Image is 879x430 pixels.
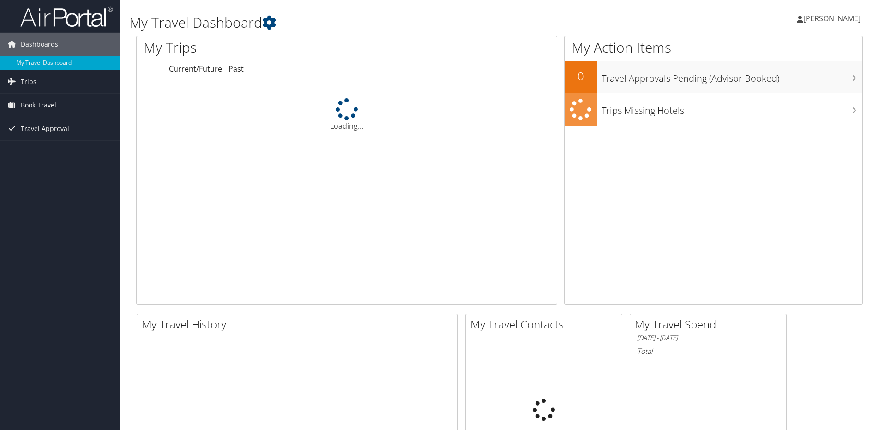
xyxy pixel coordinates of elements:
a: 0Travel Approvals Pending (Advisor Booked) [565,61,862,93]
h3: Trips Missing Hotels [602,100,862,117]
h2: My Travel History [142,317,457,332]
a: Current/Future [169,64,222,74]
img: airportal-logo.png [20,6,113,28]
h1: My Travel Dashboard [129,13,623,32]
a: Past [229,64,244,74]
span: [PERSON_NAME] [803,13,861,24]
span: Trips [21,70,36,93]
span: Book Travel [21,94,56,117]
h3: Travel Approvals Pending (Advisor Booked) [602,67,862,85]
h2: My Travel Contacts [470,317,622,332]
h6: [DATE] - [DATE] [637,334,779,342]
span: Travel Approval [21,117,69,140]
h2: My Travel Spend [635,317,786,332]
a: Trips Missing Hotels [565,93,862,126]
h2: 0 [565,68,597,84]
div: Loading... [137,98,557,131]
a: [PERSON_NAME] [797,5,870,32]
h1: My Trips [144,38,375,57]
h6: Total [637,346,779,356]
span: Dashboards [21,33,58,56]
h1: My Action Items [565,38,862,57]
